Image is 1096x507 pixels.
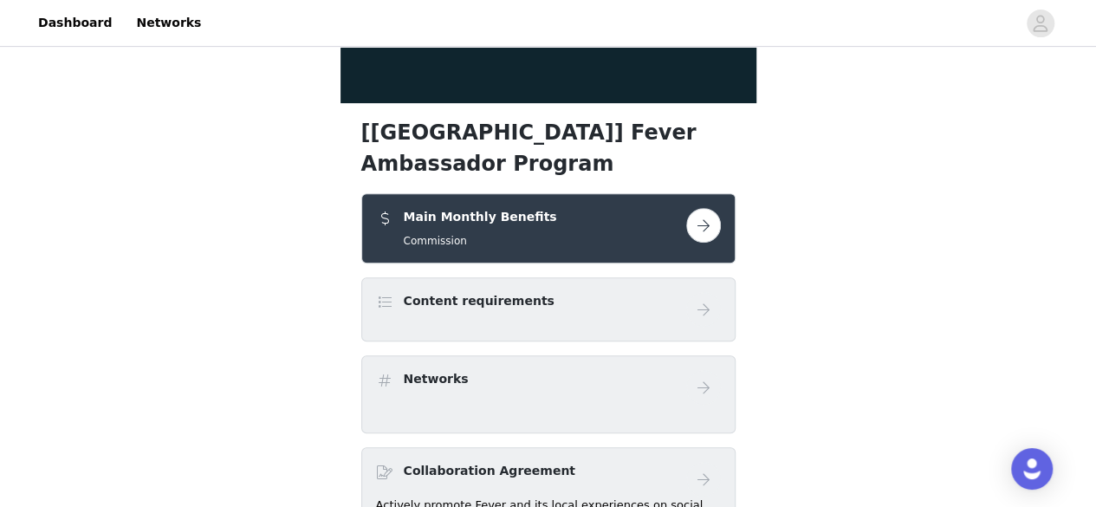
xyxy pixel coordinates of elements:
[404,233,557,249] h5: Commission
[361,193,736,263] div: Main Monthly Benefits
[404,370,469,388] h4: Networks
[1011,448,1053,490] div: Open Intercom Messenger
[361,355,736,433] div: Networks
[361,117,736,179] h1: [[GEOGRAPHIC_DATA]] Fever Ambassador Program
[1032,10,1048,37] div: avatar
[361,277,736,341] div: Content requirements
[404,292,554,310] h4: Content requirements
[404,462,575,480] h4: Collaboration Agreement
[28,3,122,42] a: Dashboard
[404,208,557,226] h4: Main Monthly Benefits
[126,3,211,42] a: Networks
